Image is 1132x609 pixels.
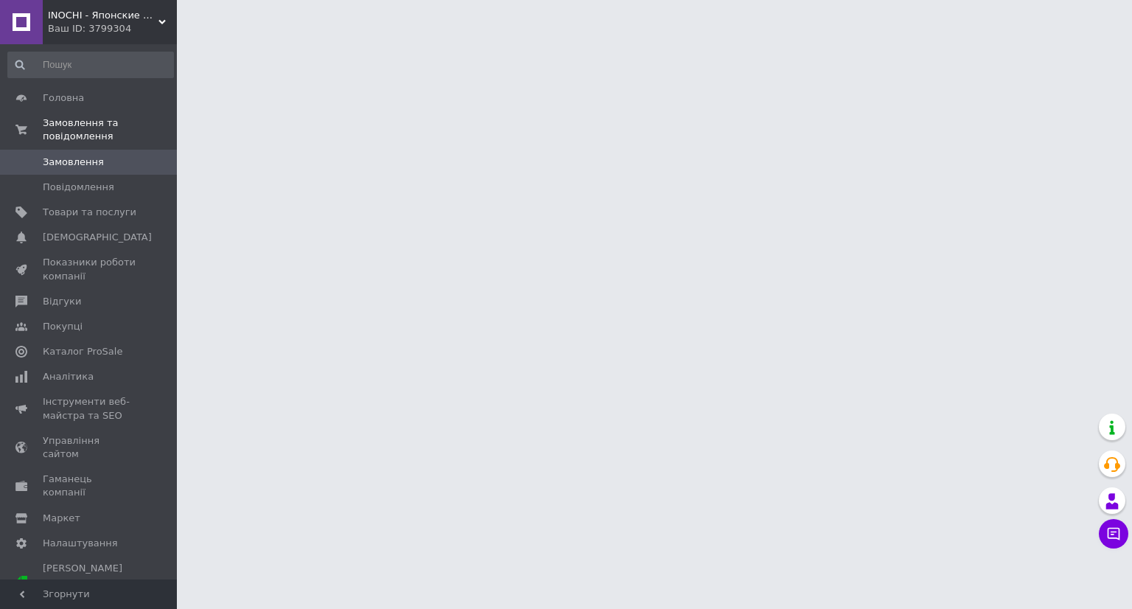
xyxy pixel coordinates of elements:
div: Ваш ID: 3799304 [48,22,177,35]
span: Замовлення та повідомлення [43,116,177,143]
span: Відгуки [43,295,81,308]
span: Налаштування [43,537,118,550]
span: Головна [43,91,84,105]
span: Замовлення [43,156,104,169]
span: [DEMOGRAPHIC_DATA] [43,231,152,244]
input: Пошук [7,52,174,78]
span: Повідомлення [43,181,114,194]
span: Товари та послуги [43,206,136,219]
span: Інструменти веб-майстра та SEO [43,395,136,422]
span: Гаманець компанії [43,473,136,499]
span: INOCHI - Японские бады и витамины для всей семьи [48,9,158,22]
span: [PERSON_NAME] та рахунки [43,562,136,602]
span: Аналітика [43,370,94,383]
span: Покупці [43,320,83,333]
span: Показники роботи компанії [43,256,136,282]
span: Управління сайтом [43,434,136,461]
span: Маркет [43,512,80,525]
span: Каталог ProSale [43,345,122,358]
button: Чат з покупцем [1099,519,1128,549]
